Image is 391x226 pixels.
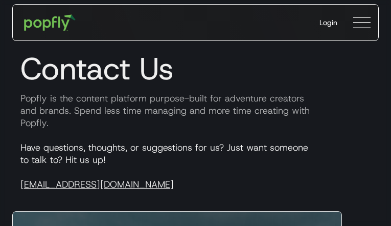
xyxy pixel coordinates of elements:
[12,141,379,191] p: Have questions, thoughts, or suggestions for us? Just want someone to talk to? Hit us up!
[311,9,346,36] a: Login
[20,178,174,191] a: [EMAIL_ADDRESS][DOMAIN_NAME]
[17,7,83,38] a: home
[319,17,337,28] div: Login
[12,50,379,87] h1: Contact Us
[12,92,379,129] p: Popfly is the content platform purpose-built for adventure creators and brands. Spend less time m...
